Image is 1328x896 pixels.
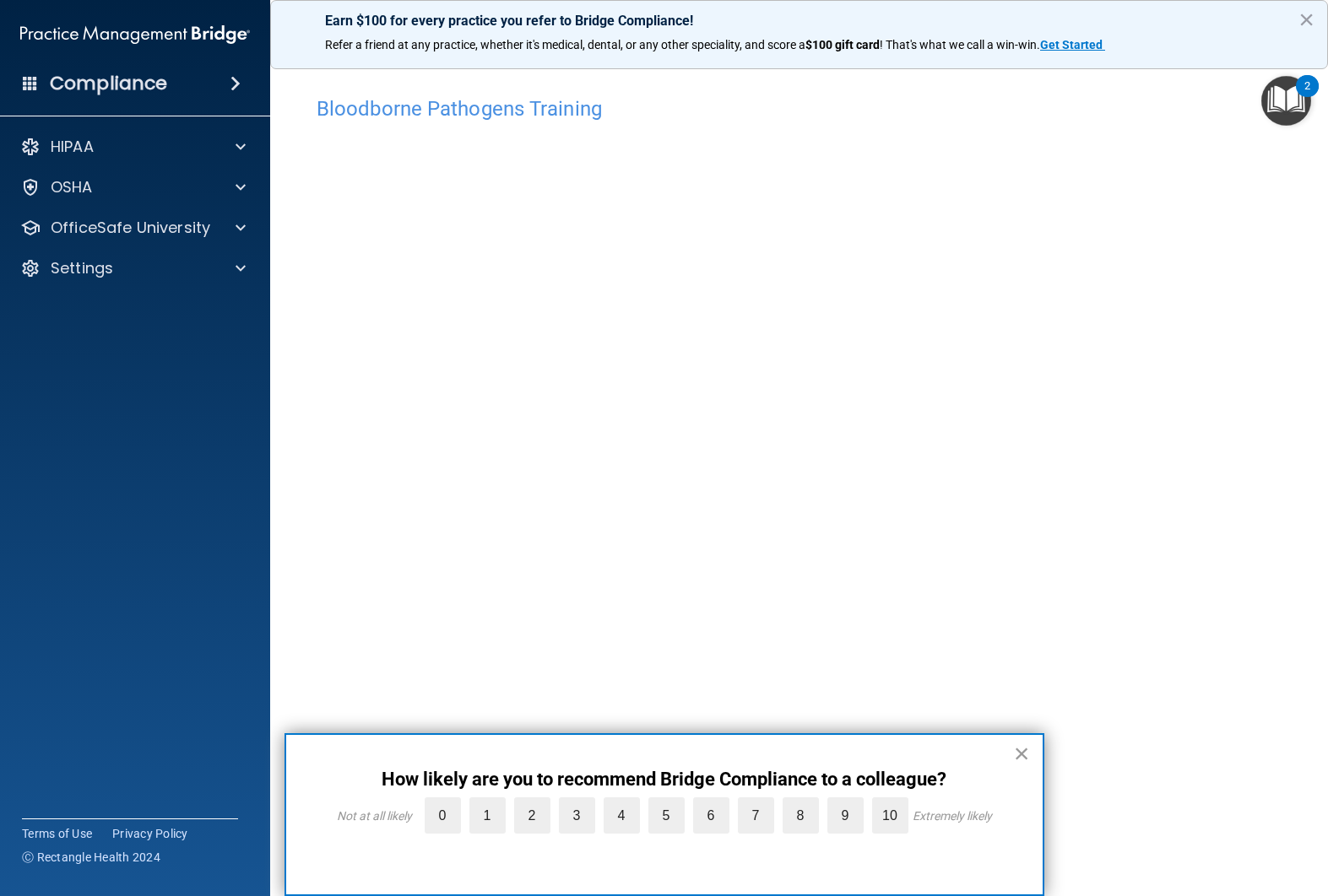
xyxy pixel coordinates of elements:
label: 10 [872,797,908,834]
label: 2 [514,797,550,834]
button: Open Resource Center, 2 new notifications [1261,76,1311,126]
label: 0 [425,797,461,834]
p: Settings [51,258,113,278]
div: Extremely likely [913,809,992,823]
span: Refer a friend at any practice, whether it's medical, dental, or any other speciality, and score a [325,38,805,51]
label: 6 [693,797,729,834]
label: 9 [827,797,864,834]
p: HIPAA [51,137,94,157]
h4: Bloodborne Pathogens Training [317,98,1282,120]
strong: $100 gift card [805,38,880,51]
p: OfficeSafe University [51,218,210,238]
div: 2 [1304,86,1310,108]
strong: Get Started [1040,38,1103,51]
a: Terms of Use [22,825,92,842]
a: Privacy Policy [112,825,188,842]
label: 8 [783,797,819,834]
img: PMB logo [20,18,250,51]
label: 3 [559,797,595,834]
label: 5 [648,797,685,834]
button: Close [1298,6,1314,33]
label: 7 [738,797,774,834]
label: 1 [469,797,506,834]
span: Ⓒ Rectangle Health 2024 [22,849,160,866]
iframe: bbp [317,129,1282,648]
button: Close [1014,740,1030,767]
p: Earn $100 for every practice you refer to Bridge Compliance! [325,13,1273,29]
label: 4 [604,797,640,834]
h4: Compliance [50,72,167,95]
span: ! That's what we call a win-win. [880,38,1040,51]
p: How likely are you to recommend Bridge Compliance to a colleague? [320,769,1009,791]
p: OSHA [51,177,93,197]
div: Not at all likely [337,809,412,823]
